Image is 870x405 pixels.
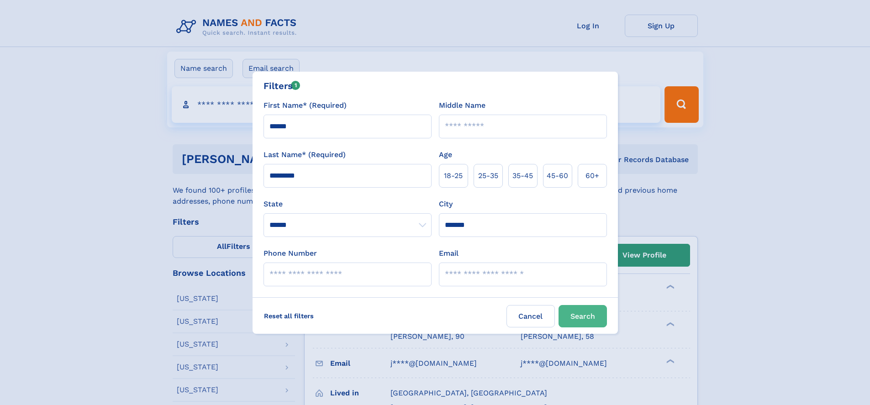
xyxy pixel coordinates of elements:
[439,149,452,160] label: Age
[439,100,485,111] label: Middle Name
[258,305,320,327] label: Reset all filters
[264,79,301,93] div: Filters
[559,305,607,327] button: Search
[547,170,568,181] span: 45‑60
[439,199,453,210] label: City
[585,170,599,181] span: 60+
[264,100,347,111] label: First Name* (Required)
[264,199,432,210] label: State
[444,170,463,181] span: 18‑25
[264,248,317,259] label: Phone Number
[264,149,346,160] label: Last Name* (Required)
[478,170,498,181] span: 25‑35
[512,170,533,181] span: 35‑45
[506,305,555,327] label: Cancel
[439,248,459,259] label: Email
